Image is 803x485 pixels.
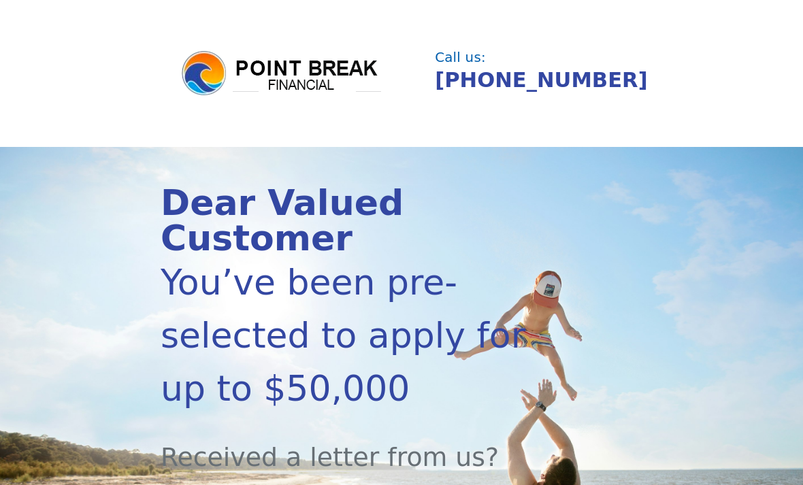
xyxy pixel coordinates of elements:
img: logo.png [180,49,384,98]
div: Dear Valued Customer [161,185,570,256]
div: You’ve been pre-selected to apply for up to $50,000 [161,256,570,415]
div: Call us: [435,51,636,65]
div: Received a letter from us? [161,415,570,477]
a: [PHONE_NUMBER] [435,68,647,92]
